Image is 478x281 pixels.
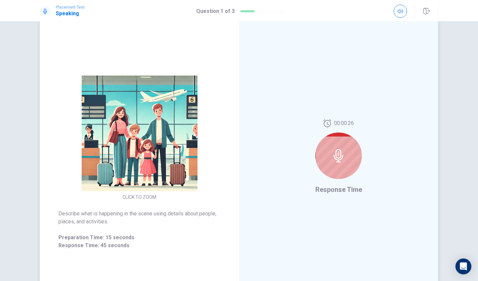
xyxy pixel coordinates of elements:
[120,193,159,202] button: CLICK TO ZOOM
[58,234,220,242] span: Preparation Time: 15 seconds
[196,7,235,15] h1: Question 1 of 3
[56,5,85,10] span: Placement Test
[56,10,85,18] h1: Speaking
[334,119,354,127] span: 00:00:26
[58,242,220,250] span: Response Time: 45 seconds
[315,186,362,194] span: Response Time
[58,210,220,226] span: Describe what is happening in the scene using details about people, places, and activities.
[455,258,471,274] div: Open Intercom Messenger
[76,76,203,191] img: [object Object]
